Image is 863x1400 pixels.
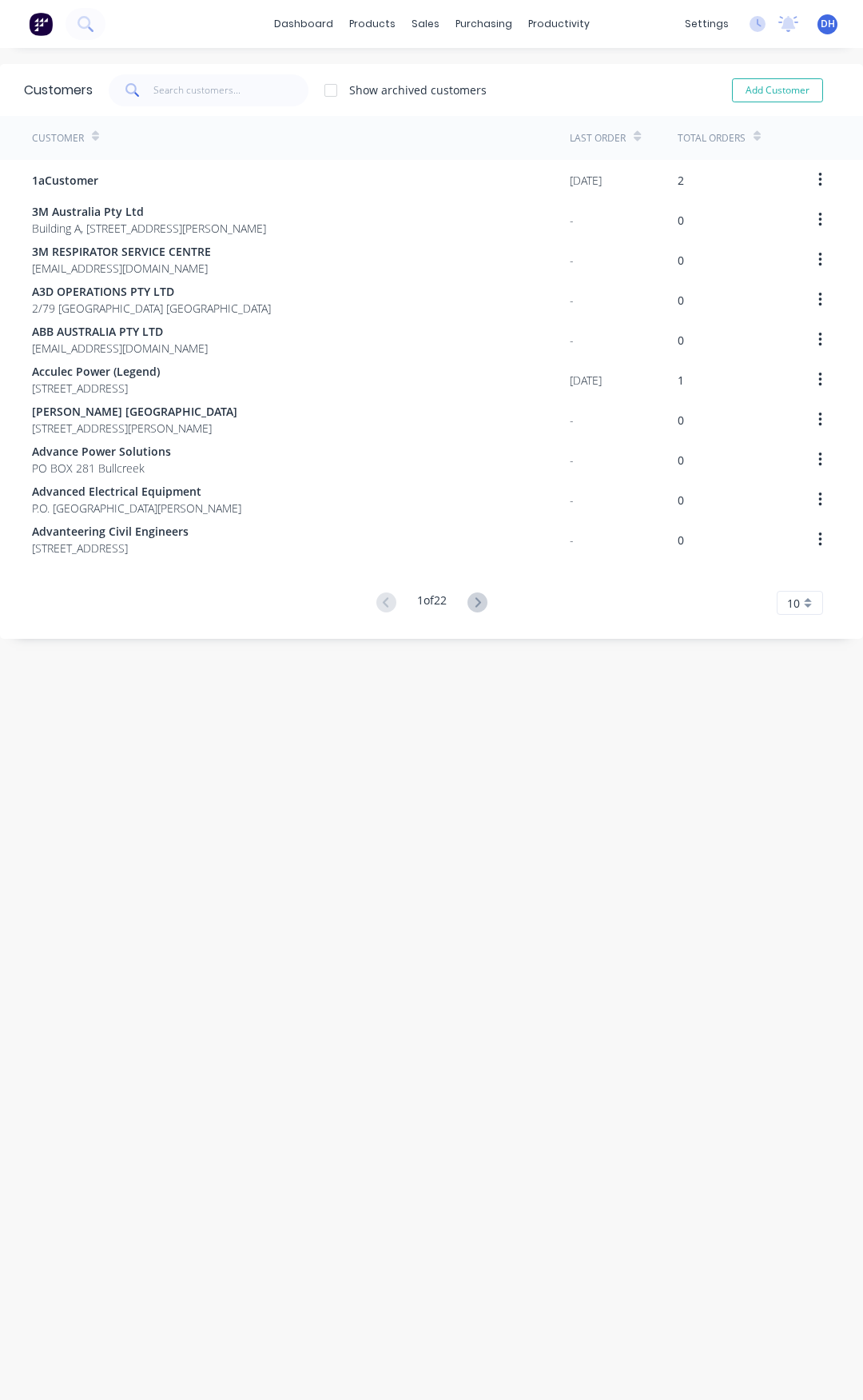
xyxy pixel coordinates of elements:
[570,131,626,146] div: Last Order
[570,252,574,269] div: -
[32,443,171,460] span: Advance Power Solutions
[32,363,160,380] span: Acculec Power (Legend)
[32,323,208,340] span: ABB AUSTRALIA PTY LTD
[678,212,684,229] div: 0
[341,12,404,36] div: products
[447,12,520,36] div: purchasing
[349,82,487,98] div: Show archived customers
[32,172,98,189] span: 1aCustomer
[153,74,309,106] input: Search customers...
[32,220,266,237] span: Building A, [STREET_ADDRESS][PERSON_NAME]
[678,292,684,309] div: 0
[32,243,211,260] span: 3M RESPIRATOR SERVICE CENTRE
[32,460,171,477] span: PO BOX 281 Bullcreek
[32,483,241,500] span: Advanced Electrical Equipment
[570,532,574,548] div: -
[677,12,737,36] div: settings
[570,332,574,349] div: -
[678,131,746,146] div: Total Orders
[24,81,93,100] div: Customers
[32,540,189,556] span: [STREET_ADDRESS]
[570,172,602,189] div: [DATE]
[678,252,684,269] div: 0
[32,340,208,357] span: [EMAIL_ADDRESS][DOMAIN_NAME]
[266,12,341,36] a: dashboard
[570,212,574,229] div: -
[787,595,800,612] span: 10
[678,412,684,429] div: 0
[732,78,823,102] button: Add Customer
[570,372,602,389] div: [DATE]
[570,492,574,509] div: -
[678,492,684,509] div: 0
[32,260,211,277] span: [EMAIL_ADDRESS][DOMAIN_NAME]
[570,452,574,469] div: -
[32,131,84,146] div: Customer
[29,12,53,36] img: Factory
[570,292,574,309] div: -
[32,283,271,300] span: A3D OPERATIONS PTY LTD
[570,412,574,429] div: -
[404,12,447,36] div: sales
[678,452,684,469] div: 0
[32,300,271,317] span: 2/79 [GEOGRAPHIC_DATA] [GEOGRAPHIC_DATA]
[32,523,189,540] span: Advanteering Civil Engineers
[32,403,237,420] span: [PERSON_NAME] [GEOGRAPHIC_DATA]
[32,420,237,437] span: [STREET_ADDRESS][PERSON_NAME]
[32,500,241,517] span: P.O. [GEOGRAPHIC_DATA][PERSON_NAME]
[821,17,835,31] span: DH
[520,12,598,36] div: productivity
[678,372,684,389] div: 1
[32,380,160,397] span: [STREET_ADDRESS]
[678,532,684,548] div: 0
[678,172,684,189] div: 2
[417,592,447,615] div: 1 of 22
[678,332,684,349] div: 0
[32,203,266,220] span: 3M Australia Pty Ltd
